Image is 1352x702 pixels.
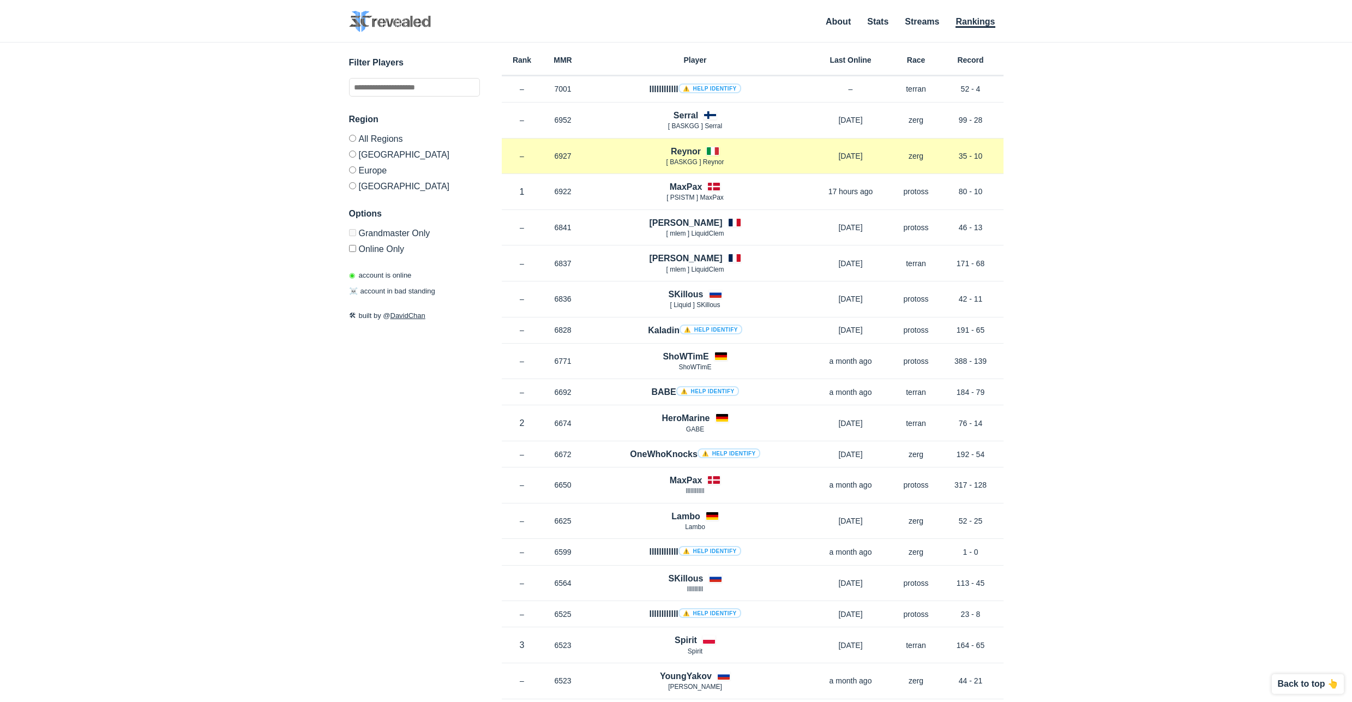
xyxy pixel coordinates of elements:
p: 317 - 128 [938,479,1004,490]
input: Europe [349,166,356,173]
p: 3 [502,639,543,651]
h4: Spirit [675,634,697,646]
h3: Filter Players [349,56,480,69]
p: 191 - 65 [938,325,1004,335]
span: [ Lіquіd ] SKillous [670,301,720,309]
p: – [502,547,543,557]
p: [DATE] [807,515,894,526]
span: Lambo [685,523,705,531]
p: 6771 [543,356,584,367]
h4: llllllllllll [649,608,741,620]
h4: HeroMarine [662,412,710,424]
p: 76 - 14 [938,418,1004,429]
p: – [502,356,543,367]
p: zerg [894,515,938,526]
h4: llIIlIIllIII [649,545,741,558]
h4: Serral [674,109,698,122]
h6: Last Online [807,56,894,64]
p: – [502,258,543,269]
a: ⚠️ Help identify [680,325,742,334]
h4: MaxPax [670,474,702,487]
span: [ BASKGG ] Serral [668,122,722,130]
p: 388 - 139 [938,356,1004,367]
p: 6625 [543,515,584,526]
a: ⚠️ Help identify [698,448,760,458]
h4: ShoWTimE [663,350,708,363]
p: terran [894,640,938,651]
p: 6836 [543,293,584,304]
p: 23 - 8 [938,609,1004,620]
p: protoss [894,325,938,335]
p: [DATE] [807,115,894,125]
p: 1 [502,185,543,198]
label: Europe [349,162,480,178]
p: 6828 [543,325,584,335]
input: [GEOGRAPHIC_DATA] [349,151,356,158]
p: a month ago [807,547,894,557]
p: 17 hours ago [807,186,894,197]
input: [GEOGRAPHIC_DATA] [349,182,356,189]
img: SC2 Revealed [349,11,431,32]
p: 7001 [543,83,584,94]
p: zerg [894,151,938,161]
p: 184 - 79 [938,387,1004,398]
h4: Lambo [671,510,700,523]
a: ⚠️ Help identify [678,608,741,618]
p: 192 - 54 [938,449,1004,460]
p: [DATE] [807,449,894,460]
span: [PERSON_NAME] [668,683,722,691]
span: GABE [686,425,704,433]
h4: Reynor [671,145,701,158]
p: 80 - 10 [938,186,1004,197]
p: 46 - 13 [938,222,1004,233]
h6: Player [584,56,807,64]
p: 2 [502,417,543,429]
span: ☠️ [349,287,358,295]
p: protoss [894,356,938,367]
p: – [502,151,543,161]
p: – [502,675,543,686]
a: Rankings [956,17,995,28]
p: zerg [894,449,938,460]
p: 35 - 10 [938,151,1004,161]
input: All Regions [349,135,356,142]
h6: Rank [502,56,543,64]
h4: [PERSON_NAME] [649,217,722,229]
label: All Regions [349,135,480,146]
p: [DATE] [807,258,894,269]
h4: MaxPax [670,181,702,193]
p: – [502,515,543,526]
p: a month ago [807,356,894,367]
p: Back to top 👆 [1277,680,1338,688]
h6: Record [938,56,1004,64]
p: 6672 [543,449,584,460]
h4: SKillous [668,288,703,301]
p: protoss [894,186,938,197]
p: 6927 [543,151,584,161]
span: 🛠 [349,311,356,320]
p: – [502,479,543,490]
h4: YoungYakov [660,670,712,682]
p: – [807,83,894,94]
p: – [502,222,543,233]
p: zerg [894,115,938,125]
p: – [502,609,543,620]
h4: llllllllllll [649,83,741,95]
p: [DATE] [807,293,894,304]
h4: SKillous [668,572,703,585]
p: 164 - 65 [938,640,1004,651]
p: – [502,325,543,335]
p: 113 - 45 [938,578,1004,589]
p: 171 - 68 [938,258,1004,269]
p: a month ago [807,675,894,686]
p: terran [894,387,938,398]
input: Online Only [349,245,356,252]
h4: OneWhoKnocks [630,448,760,460]
input: Grandmaster Only [349,229,356,236]
span: [ mlem ] LiquidClem [666,230,724,237]
a: ⚠️ Help identify [676,386,739,396]
h4: Kaladin [648,324,742,337]
a: DavidChan [390,311,425,320]
p: 99 - 28 [938,115,1004,125]
p: terran [894,83,938,94]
